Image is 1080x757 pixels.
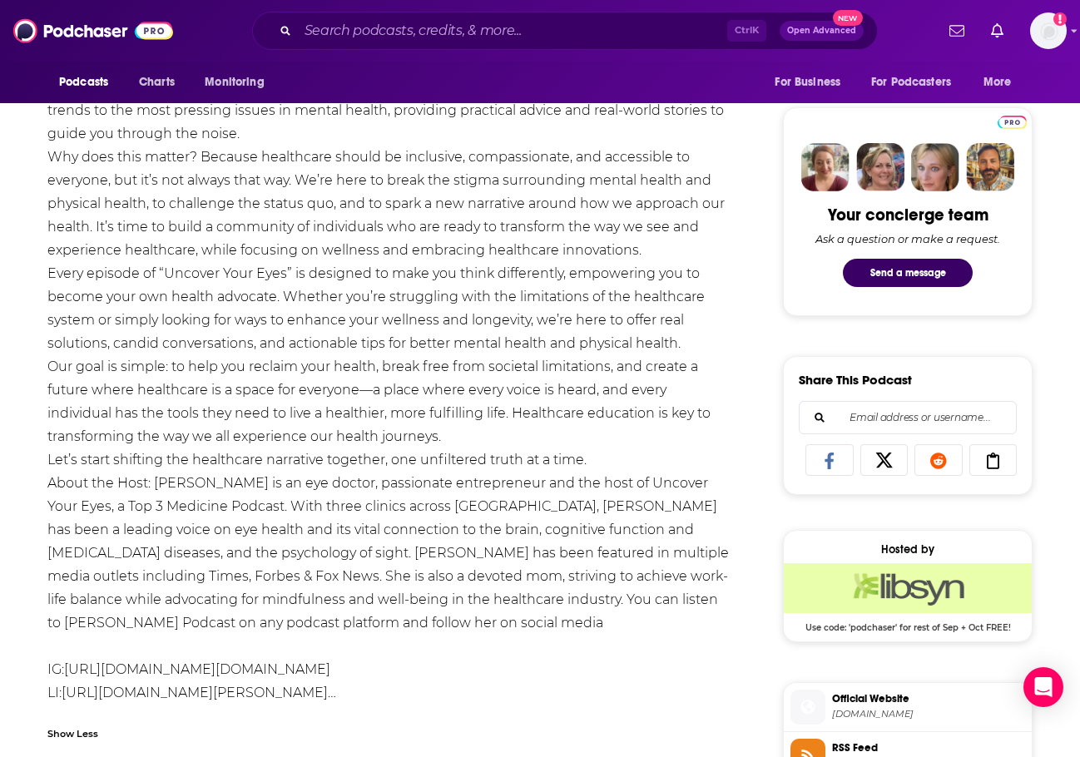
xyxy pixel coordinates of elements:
div: Search podcasts, credits, & more... [252,12,878,50]
span: RSS Feed [832,740,1025,755]
div: Open Intercom Messenger [1023,667,1063,707]
span: Monitoring [205,71,264,94]
button: open menu [763,67,861,98]
a: Libsyn Deal: Use code: 'podchaser' for rest of Sep + Oct FREE! [784,563,1032,631]
img: Podchaser Pro [998,116,1027,129]
span: Logged in as nicole.koremenos [1030,12,1067,49]
span: More [983,71,1012,94]
img: Barbara Profile [856,143,904,191]
a: Show notifications dropdown [984,17,1010,45]
input: Email address or username... [813,402,1003,433]
button: open menu [860,67,975,98]
a: Official Website[DOMAIN_NAME] [790,690,1025,725]
h3: Share This Podcast [799,372,912,388]
img: Jules Profile [911,143,959,191]
button: open menu [193,67,285,98]
div: Hosted by [784,542,1032,557]
a: [URL][DOMAIN_NAME][PERSON_NAME]… [62,685,336,700]
button: Show profile menu [1030,12,1067,49]
span: New [833,10,863,26]
span: Official Website [832,691,1025,706]
button: open menu [47,67,130,98]
span: Ctrl K [727,20,766,42]
div: Search followers [799,401,1017,434]
span: sites.libsyn.com [832,708,1025,720]
input: Search podcasts, credits, & more... [298,17,727,44]
a: Share on Facebook [805,444,854,476]
div: Ask a question or make a request. [815,232,1000,245]
a: Charts [128,67,185,98]
button: Open AdvancedNew [780,21,864,41]
a: Share on X/Twitter [860,444,909,476]
div: Your concierge team [828,205,988,225]
img: Libsyn Deal: Use code: 'podchaser' for rest of Sep + Oct FREE! [784,563,1032,613]
a: Share on Reddit [914,444,963,476]
span: For Business [775,71,840,94]
a: Copy Link [969,444,1018,476]
button: open menu [972,67,1033,98]
a: Show notifications dropdown [943,17,971,45]
svg: Add a profile image [1053,12,1067,26]
span: Use code: 'podchaser' for rest of Sep + Oct FREE! [784,613,1032,633]
span: Podcasts [59,71,108,94]
img: Jon Profile [966,143,1014,191]
a: Pro website [998,113,1027,129]
span: Charts [139,71,175,94]
img: Sydney Profile [801,143,850,191]
button: Send a message [843,259,973,287]
a: [URL][DOMAIN_NAME][DOMAIN_NAME] [64,661,330,677]
span: Open Advanced [787,27,856,35]
img: Podchaser - Follow, Share and Rate Podcasts [13,15,173,47]
img: User Profile [1030,12,1067,49]
span: For Podcasters [871,71,951,94]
